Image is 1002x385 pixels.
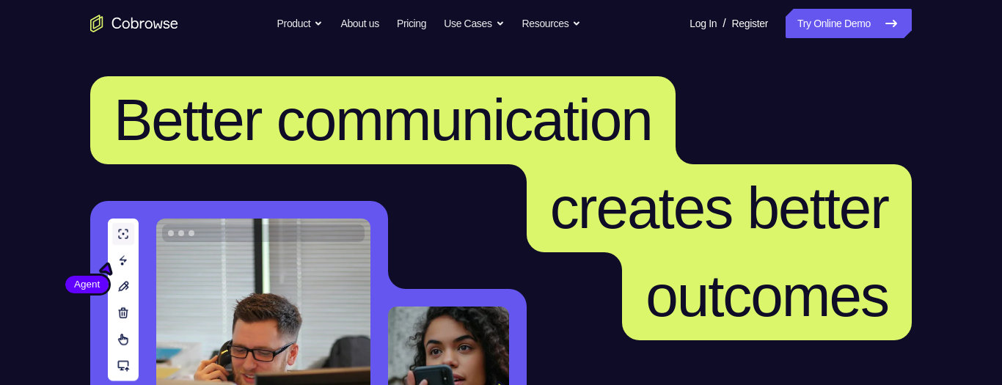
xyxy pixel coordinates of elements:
a: About us [340,9,379,38]
a: Try Online Demo [786,9,912,38]
a: Log In [690,9,717,38]
a: Pricing [397,9,426,38]
span: creates better [550,175,888,241]
button: Use Cases [444,9,504,38]
span: Better communication [114,87,652,153]
a: Go to the home page [90,15,178,32]
span: / [723,15,725,32]
button: Product [277,9,323,38]
span: outcomes [646,263,888,329]
button: Resources [522,9,582,38]
a: Register [732,9,768,38]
